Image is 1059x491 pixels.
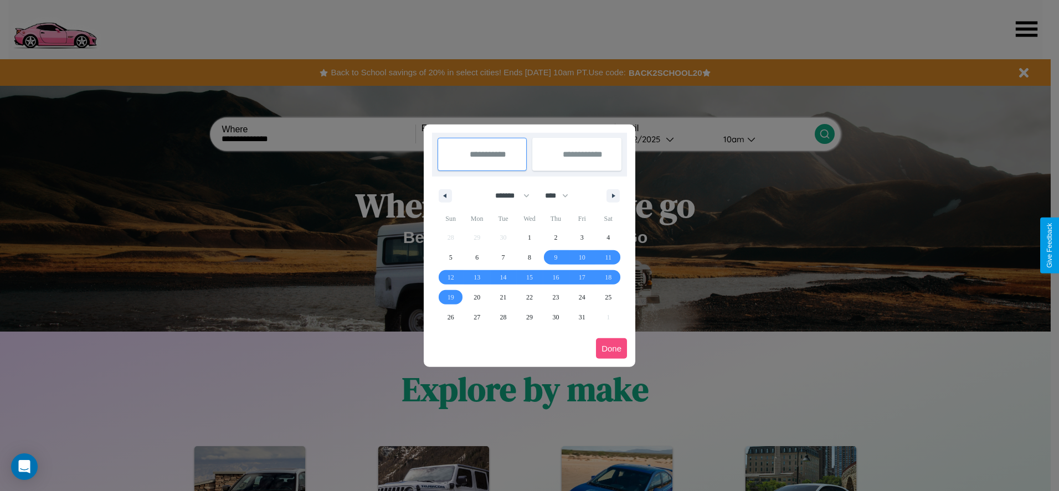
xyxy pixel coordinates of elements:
[516,228,542,247] button: 1
[448,307,454,327] span: 26
[464,287,490,307] button: 20
[502,247,505,267] span: 7
[464,210,490,228] span: Mon
[552,267,559,287] span: 16
[448,287,454,307] span: 19
[579,247,585,267] span: 10
[579,307,585,327] span: 31
[528,247,531,267] span: 8
[526,267,533,287] span: 15
[595,247,621,267] button: 11
[579,287,585,307] span: 24
[543,247,569,267] button: 9
[464,267,490,287] button: 13
[543,228,569,247] button: 2
[543,307,569,327] button: 30
[569,210,595,228] span: Fri
[554,228,557,247] span: 2
[528,228,531,247] span: 1
[596,338,627,359] button: Done
[475,247,479,267] span: 6
[595,287,621,307] button: 25
[11,453,38,480] div: Open Intercom Messenger
[438,267,464,287] button: 12
[490,267,516,287] button: 14
[490,247,516,267] button: 7
[490,210,516,228] span: Tue
[449,247,453,267] span: 5
[526,307,533,327] span: 29
[569,287,595,307] button: 24
[554,247,557,267] span: 9
[595,210,621,228] span: Sat
[605,287,611,307] span: 25
[595,228,621,247] button: 4
[516,307,542,327] button: 29
[464,247,490,267] button: 6
[438,210,464,228] span: Sun
[569,307,595,327] button: 31
[569,267,595,287] button: 17
[490,287,516,307] button: 21
[516,267,542,287] button: 15
[490,307,516,327] button: 28
[516,210,542,228] span: Wed
[464,307,490,327] button: 27
[552,307,559,327] span: 30
[500,287,507,307] span: 21
[438,287,464,307] button: 19
[438,307,464,327] button: 26
[543,287,569,307] button: 23
[500,267,507,287] span: 14
[605,247,611,267] span: 11
[500,307,507,327] span: 28
[516,247,542,267] button: 8
[543,267,569,287] button: 16
[552,287,559,307] span: 23
[474,307,480,327] span: 27
[448,267,454,287] span: 12
[606,228,610,247] span: 4
[474,267,480,287] span: 13
[474,287,480,307] span: 20
[595,267,621,287] button: 18
[516,287,542,307] button: 22
[438,247,464,267] button: 5
[605,267,611,287] span: 18
[526,287,533,307] span: 22
[579,267,585,287] span: 17
[569,228,595,247] button: 3
[569,247,595,267] button: 10
[580,228,584,247] span: 3
[543,210,569,228] span: Thu
[1046,223,1053,268] div: Give Feedback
